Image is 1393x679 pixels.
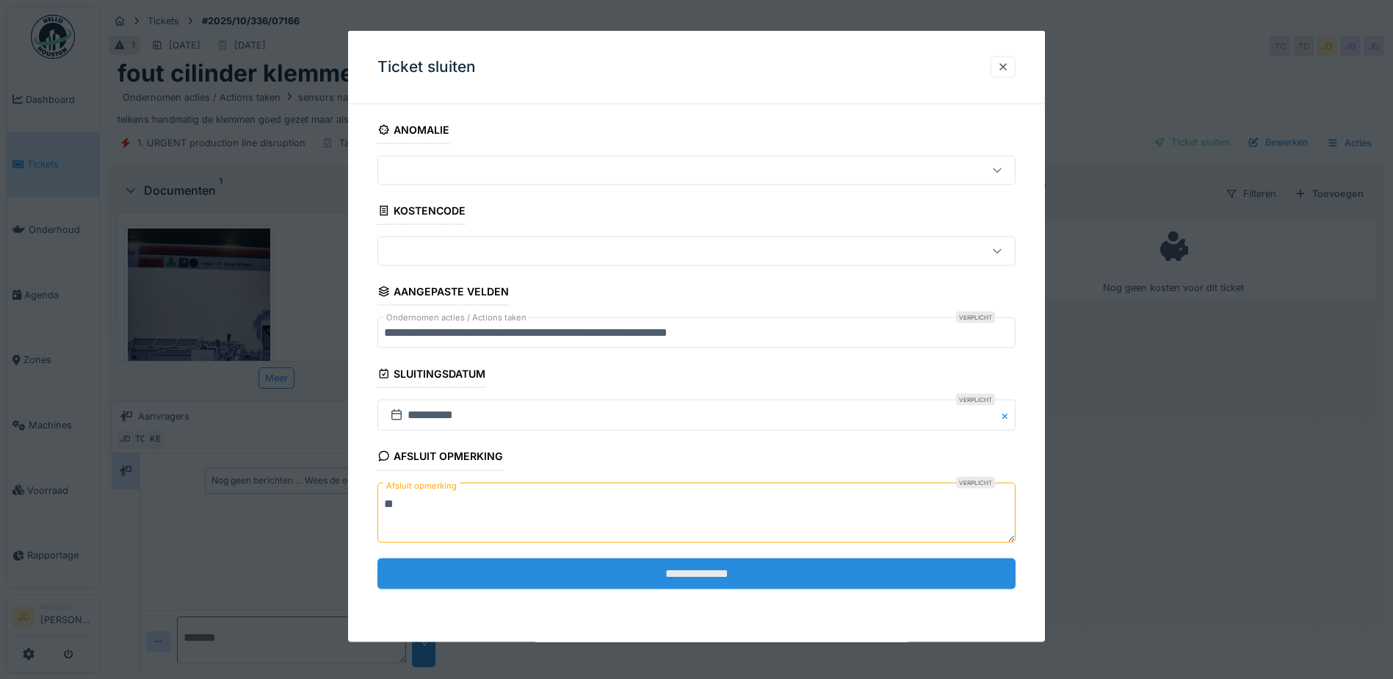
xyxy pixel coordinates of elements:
div: Aangepaste velden [377,281,509,306]
div: Anomalie [377,119,449,144]
div: Verplicht [956,476,995,488]
label: Ondernomen acties / Actions taken [383,312,529,324]
div: Afsluit opmerking [377,445,503,470]
label: Afsluit opmerking [383,476,460,495]
div: Sluitingsdatum [377,363,485,388]
div: Kostencode [377,200,466,225]
h3: Ticket sluiten [377,58,476,76]
button: Close [999,400,1016,431]
div: Verplicht [956,312,995,323]
div: Verplicht [956,394,995,406]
